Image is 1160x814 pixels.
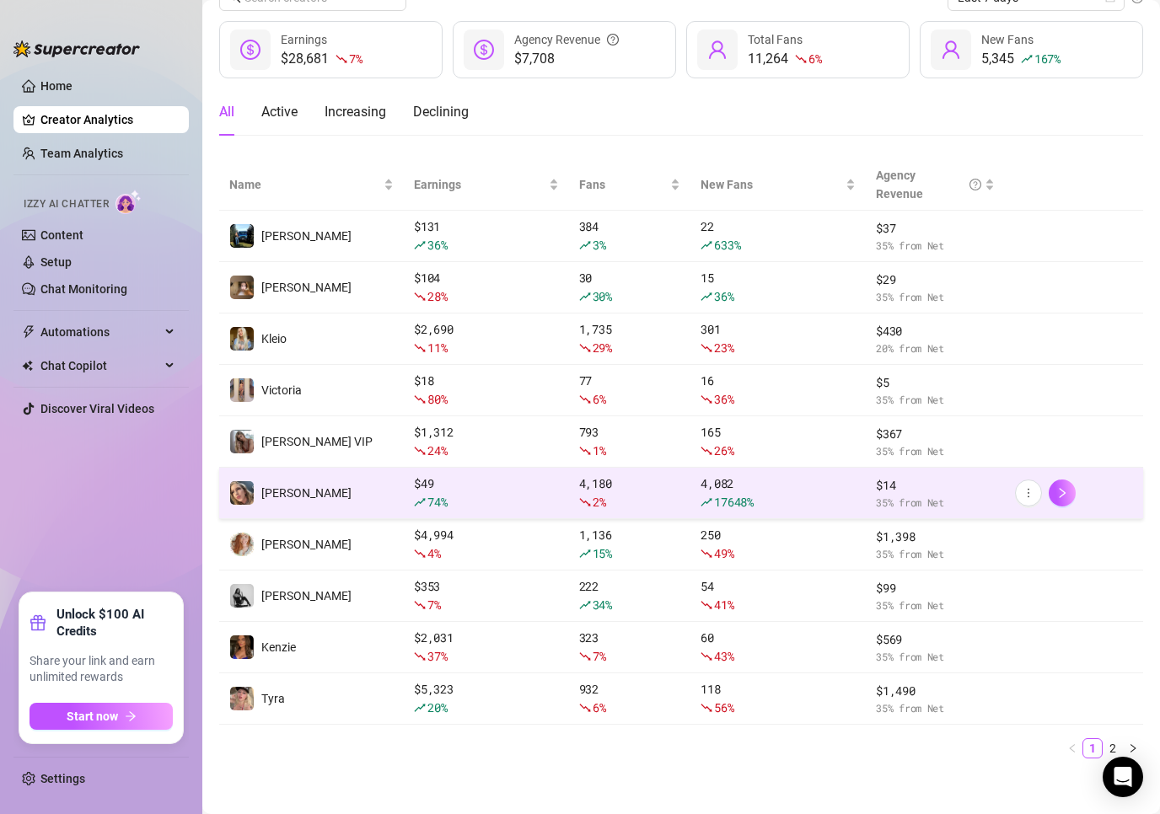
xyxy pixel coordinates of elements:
[1049,479,1076,506] button: right
[579,342,591,354] span: fall
[876,392,994,408] span: 35 % from Net
[427,237,447,253] span: 36 %
[701,372,856,409] div: 16
[981,49,1061,69] div: 5,345
[701,577,856,614] div: 54
[474,40,494,60] span: dollar-circle
[876,340,994,356] span: 20 % from Net
[714,494,753,510] span: 17648 %
[1021,53,1033,65] span: rise
[514,49,619,69] span: $7,708
[414,680,559,717] div: $ 5,323
[579,496,591,508] span: fall
[707,40,728,60] span: user
[593,340,612,356] span: 29 %
[1104,739,1122,758] a: 2
[24,196,109,212] span: Izzy AI Chatter
[261,640,296,654] span: Kenzie
[701,474,856,511] div: 4,082
[876,630,994,649] span: $ 569
[404,159,569,211] th: Earnings
[261,692,285,705] span: Tyra
[414,175,545,194] span: Earnings
[261,102,298,122] div: Active
[579,372,681,409] div: 77
[414,496,426,508] span: rise
[593,237,605,253] span: 3 %
[115,190,142,214] img: AI Chatter
[427,288,447,304] span: 28 %
[579,320,681,357] div: 1,735
[876,546,994,562] span: 35 % from Net
[941,40,961,60] span: user
[1023,487,1034,499] span: more
[701,599,712,611] span: fall
[40,147,123,160] a: Team Analytics
[579,526,681,563] div: 1,136
[714,648,733,664] span: 43 %
[336,53,347,65] span: fall
[414,629,559,666] div: $ 2,031
[427,545,440,561] span: 4 %
[230,481,254,505] img: Kat Hobbs
[125,710,137,722] span: arrow-right
[876,682,994,700] span: $ 1,490
[579,577,681,614] div: 222
[714,699,733,715] span: 56 %
[701,526,856,563] div: 250
[579,548,591,560] span: rise
[876,322,994,340] span: $ 430
[701,320,856,357] div: 301
[414,342,426,354] span: fall
[261,435,373,448] span: [PERSON_NAME] VIP
[1123,738,1143,758] li: Next Page
[981,33,1034,46] span: New Fans
[714,597,733,613] span: 41 %
[579,474,681,511] div: 4,180
[56,606,173,640] strong: Unlock $100 AI Credits
[40,255,72,269] a: Setup
[414,445,426,457] span: fall
[690,159,866,211] th: New Fans
[325,102,386,122] div: Increasing
[701,291,712,303] span: rise
[969,166,981,203] span: question-circle
[701,445,712,457] span: fall
[714,288,733,304] span: 36 %
[414,239,426,251] span: rise
[579,599,591,611] span: rise
[714,545,733,561] span: 49 %
[1034,51,1061,67] span: 167 %
[414,474,559,511] div: $ 49
[427,648,447,664] span: 37 %
[593,648,605,664] span: 7 %
[701,269,856,306] div: 15
[593,288,612,304] span: 30 %
[579,423,681,460] div: 793
[876,700,994,716] span: 35 % from Net
[701,394,712,405] span: fall
[748,33,803,46] span: Total Fans
[1082,738,1103,758] li: 1
[30,653,173,686] span: Share your link and earn unlimited rewards
[414,702,426,714] span: rise
[876,166,980,203] div: Agency Revenue
[414,423,559,460] div: $ 1,312
[593,494,605,510] span: 2 %
[593,442,605,458] span: 1 %
[701,342,712,354] span: fall
[876,425,994,443] span: $ 367
[876,270,994,289] span: $ 29
[1062,738,1082,758] li: Previous Page
[230,430,254,453] img: Kat Hobbs VIP
[427,340,447,356] span: 11 %
[579,702,591,714] span: fall
[579,269,681,306] div: 30
[40,282,127,296] a: Chat Monitoring
[876,373,994,392] span: $ 5
[1056,487,1068,499] span: right
[261,589,352,602] span: [PERSON_NAME]
[701,680,856,717] div: 118
[67,710,118,723] span: Start now
[414,394,426,405] span: fall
